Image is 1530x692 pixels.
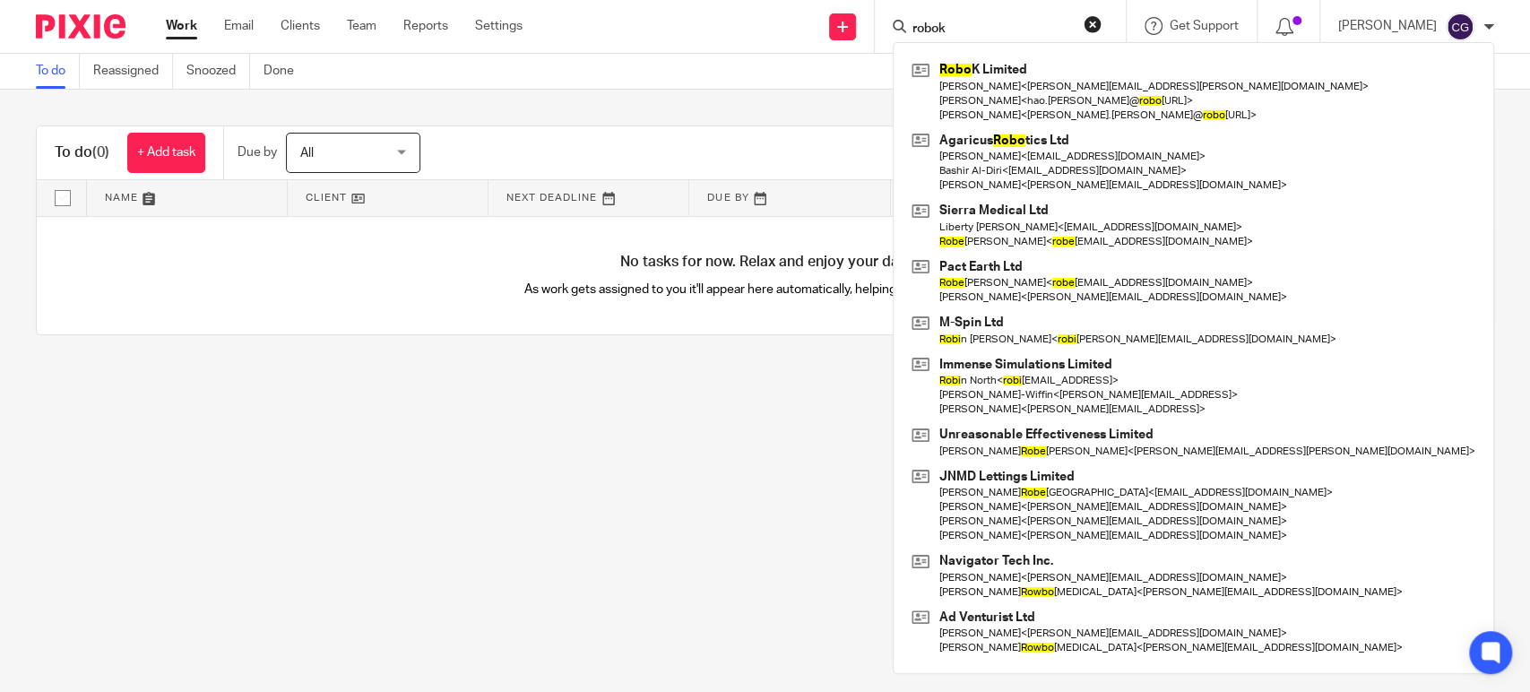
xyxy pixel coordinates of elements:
a: Team [347,17,376,35]
h1: To do [55,143,109,162]
p: Due by [238,143,277,161]
a: Snoozed [186,54,250,89]
a: Reassigned [93,54,173,89]
a: Reports [403,17,448,35]
span: Get Support [1170,20,1239,32]
p: [PERSON_NAME] [1338,17,1437,35]
button: Clear [1084,15,1102,33]
a: Done [264,54,307,89]
img: svg%3E [1446,13,1474,41]
a: To do [36,54,80,89]
a: Clients [281,17,320,35]
img: Pixie [36,14,125,39]
a: Work [166,17,197,35]
a: + Add task [127,133,205,173]
a: Email [224,17,254,35]
a: Settings [475,17,523,35]
h4: No tasks for now. Relax and enjoy your day! [37,253,1493,272]
span: All [300,147,314,160]
span: (0) [92,145,109,160]
input: Search [911,22,1072,38]
p: As work gets assigned to you it'll appear here automatically, helping you stay organised. [401,281,1129,298]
